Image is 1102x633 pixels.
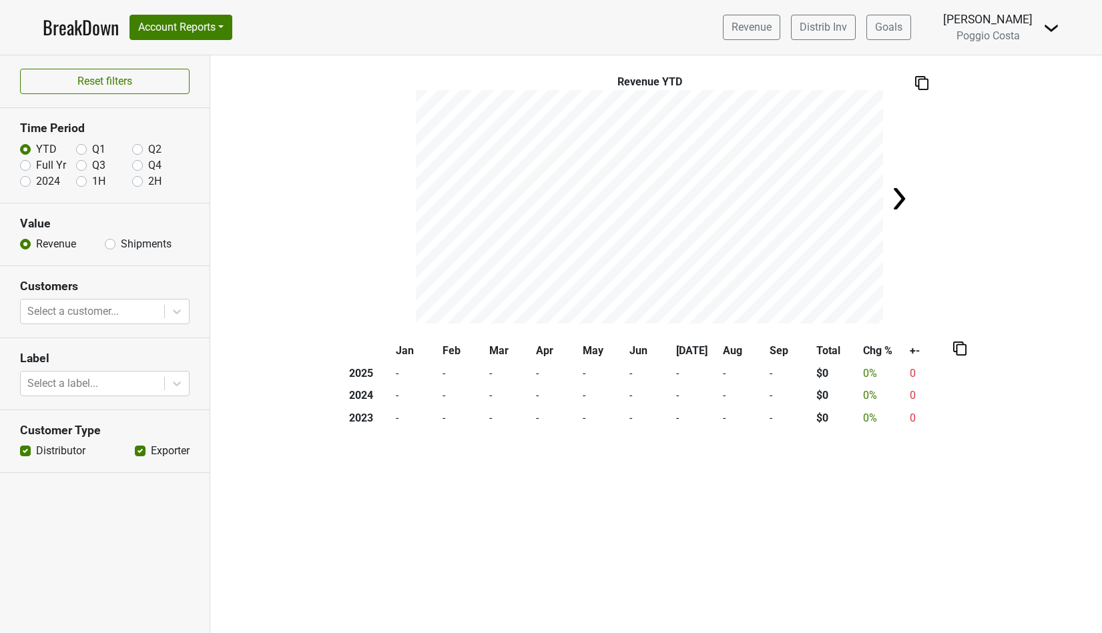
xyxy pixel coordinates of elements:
[416,74,883,90] div: Revenue YTD
[486,385,533,408] td: -
[20,352,190,366] h3: Label
[439,362,486,385] td: -
[20,279,190,293] h3: Customers
[20,121,190,135] h3: Time Period
[533,407,579,430] td: -
[392,362,439,385] td: -
[579,385,626,408] td: -
[673,407,720,430] td: -
[92,157,105,173] label: Q3
[486,407,533,430] td: -
[766,340,813,362] th: Sep
[860,385,906,408] td: 0 %
[906,407,953,430] td: 0
[20,217,190,231] h3: Value
[886,185,912,212] img: Arrow right
[860,362,906,385] td: 0 %
[36,157,66,173] label: Full Yr
[121,236,172,252] label: Shipments
[439,385,486,408] td: -
[148,173,162,189] label: 2H
[486,340,533,362] th: Mar
[766,385,813,408] td: -
[860,407,906,430] td: 0 %
[439,407,486,430] td: -
[626,407,673,430] td: -
[766,362,813,385] td: -
[392,407,439,430] td: -
[486,362,533,385] td: -
[813,362,860,385] th: $0
[20,424,190,438] h3: Customer Type
[720,340,766,362] th: Aug
[148,157,162,173] label: Q4
[720,385,766,408] td: -
[915,76,928,90] img: Copy to clipboard
[36,443,85,459] label: Distributor
[533,340,579,362] th: Apr
[579,362,626,385] td: -
[20,69,190,94] button: Reset filters
[92,173,105,189] label: 1H
[906,362,953,385] td: 0
[723,15,780,40] a: Revenue
[533,362,579,385] td: -
[906,385,953,408] td: 0
[392,340,439,362] th: Jan
[36,173,60,189] label: 2024
[129,15,232,40] button: Account Reports
[720,407,766,430] td: -
[720,362,766,385] td: -
[956,29,1020,42] span: Poggio Costa
[579,340,626,362] th: May
[943,11,1033,28] div: [PERSON_NAME]
[953,342,967,356] img: Copy to clipboard
[866,15,911,40] a: Goals
[1043,20,1059,36] img: Dropdown Menu
[151,443,190,459] label: Exporter
[813,407,860,430] th: $0
[346,385,392,408] th: 2024
[579,407,626,430] td: -
[148,141,162,157] label: Q2
[439,340,486,362] th: Feb
[673,340,720,362] th: [DATE]
[392,385,439,408] td: -
[533,385,579,408] td: -
[36,141,57,157] label: YTD
[346,407,392,430] th: 2023
[766,407,813,430] td: -
[626,362,673,385] td: -
[626,385,673,408] td: -
[36,236,76,252] label: Revenue
[791,15,856,40] a: Distrib Inv
[813,385,860,408] th: $0
[813,340,860,362] th: Total
[906,340,953,362] th: +-
[673,385,720,408] td: -
[43,13,119,41] a: BreakDown
[673,362,720,385] td: -
[860,340,906,362] th: Chg %
[92,141,105,157] label: Q1
[346,362,392,385] th: 2025
[626,340,673,362] th: Jun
